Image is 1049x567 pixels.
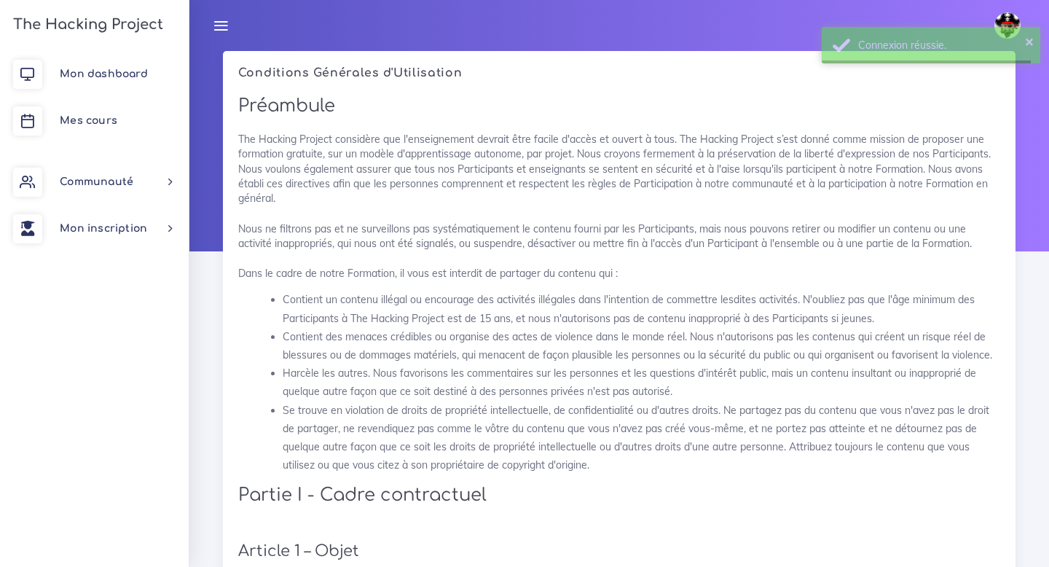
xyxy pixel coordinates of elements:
[9,17,163,33] h3: The Hacking Project
[238,95,1000,117] h2: Préambule
[238,266,1000,281] p: Dans le cadre de notre Formation, il vous est interdit de partager du contenu qui :
[238,542,1000,560] h3: Article 1 – Objet
[283,328,1000,364] li: Contient des menaces crédibles ou organise des actes de violence dans le monde réel. Nous n'autor...
[238,222,1000,251] p: Nous ne filtrons pas et ne surveillons pas systématiquement le contenu fourni par les Participant...
[283,364,1000,401] li: Harcèle les autres. Nous favorisons les commentaires sur les personnes et les questions d'intérêt...
[858,38,1029,52] div: Connexion réussie.
[994,12,1021,39] img: avatar
[60,115,117,126] span: Mes cours
[60,69,148,79] span: Mon dashboard
[238,485,1000,506] h2: Partie I - Cadre contractuel
[283,402,1000,475] li: Se trouve en violation de droits de propriété intellectuelle, de confidentialité ou d'autres droi...
[60,223,147,234] span: Mon inscription
[283,291,1000,327] li: Contient un contenu illégal ou encourage des activités illégales dans l'intention de commettre le...
[1025,34,1034,48] button: ×
[238,66,1000,80] h5: Conditions Générales d'Utilisation
[238,132,1000,206] p: The Hacking Project considère que l'enseignement devrait être facile d'accès et ouvert à tous. Th...
[60,176,133,187] span: Communauté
